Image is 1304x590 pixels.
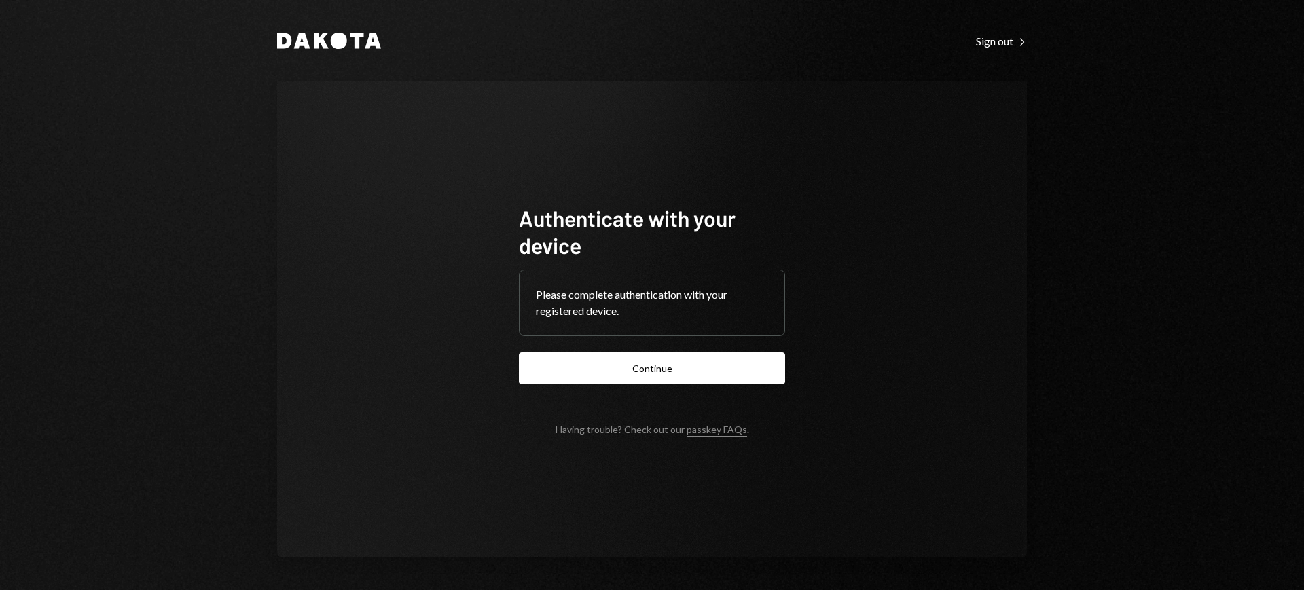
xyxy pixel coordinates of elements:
a: passkey FAQs [687,424,747,437]
a: Sign out [976,33,1027,48]
div: Having trouble? Check out our . [556,424,749,435]
div: Please complete authentication with your registered device. [536,287,768,319]
h1: Authenticate with your device [519,204,785,259]
button: Continue [519,352,785,384]
div: Sign out [976,35,1027,48]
